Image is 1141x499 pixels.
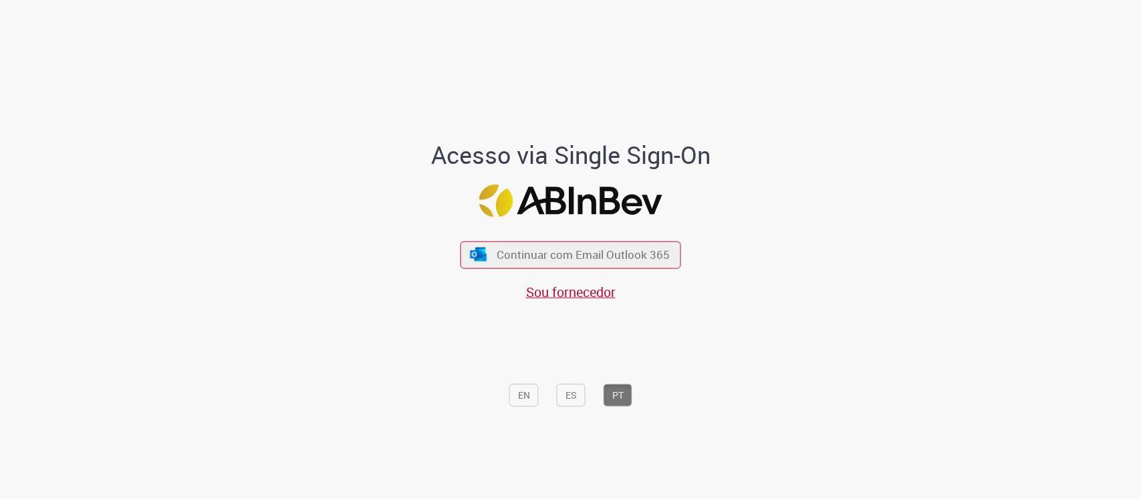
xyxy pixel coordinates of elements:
[604,383,632,406] button: PT
[526,282,616,300] a: Sou fornecedor
[461,241,681,268] button: ícone Azure/Microsoft 360 Continuar com Email Outlook 365
[469,247,487,262] img: ícone Azure/Microsoft 360
[385,142,756,169] h1: Acesso via Single Sign-On
[509,383,539,406] button: EN
[479,184,662,217] img: Logo ABInBev
[497,247,670,262] span: Continuar com Email Outlook 365
[557,383,586,406] button: ES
